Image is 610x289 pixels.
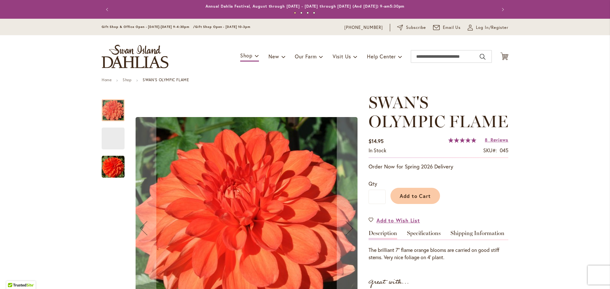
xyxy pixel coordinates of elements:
[102,93,131,121] div: Swan's Olympic Flame
[102,25,195,29] span: Gift Shop & Office Open - [DATE]-[DATE] 9-4:30pm /
[123,77,132,82] a: Shop
[369,147,386,154] div: Availability
[333,53,351,60] span: Visit Us
[451,230,505,240] a: Shipping Information
[483,147,497,154] strong: SKU
[433,24,461,31] a: Email Us
[313,12,315,14] button: 4 of 4
[369,217,420,224] a: Add to Wish List
[195,25,250,29] span: Gift Shop Open - [DATE] 10-3pm
[102,149,125,178] div: Swan's Olympic Flame
[406,24,426,31] span: Subscribe
[143,77,189,82] strong: SWAN'S OLYMPIC FLAME
[240,52,253,59] span: Shop
[102,155,125,178] img: Swan's Olympic Flame
[206,4,405,9] a: Annual Dahlia Festival, August through [DATE] - [DATE] through [DATE] (And [DATE]) 9-am5:30pm
[376,217,420,224] span: Add to Wish List
[369,147,386,154] span: In stock
[102,121,131,149] div: Swan's Olympic Flame
[448,138,476,143] div: 100%
[268,53,279,60] span: New
[369,277,409,287] strong: Great with...
[294,12,296,14] button: 1 of 4
[485,137,508,143] a: 8 Reviews
[369,230,397,240] a: Description
[476,24,508,31] span: Log In/Register
[102,45,168,68] a: store logo
[390,188,440,204] button: Add to Cart
[407,230,441,240] a: Specifications
[369,230,508,261] div: Detailed Product Info
[295,53,316,60] span: Our Farm
[102,3,114,16] button: Previous
[485,137,488,143] span: 8
[300,12,302,14] button: 2 of 4
[468,24,508,31] a: Log In/Register
[369,246,508,261] div: The brilliant 7" flame orange blooms are carried on good stiff stems. Very nice foliage on 4' plant.
[369,163,508,170] p: Order Now for Spring 2026 Delivery
[443,24,461,31] span: Email Us
[369,180,377,187] span: Qty
[397,24,426,31] a: Subscribe
[496,3,508,16] button: Next
[400,193,431,199] span: Add to Cart
[491,137,508,143] span: Reviews
[369,92,508,131] span: SWAN'S OLYMPIC FLAME
[369,138,383,144] span: $14.95
[344,24,383,31] a: [PHONE_NUMBER]
[500,147,508,154] div: 045
[367,53,396,60] span: Help Center
[102,77,112,82] a: Home
[307,12,309,14] button: 3 of 4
